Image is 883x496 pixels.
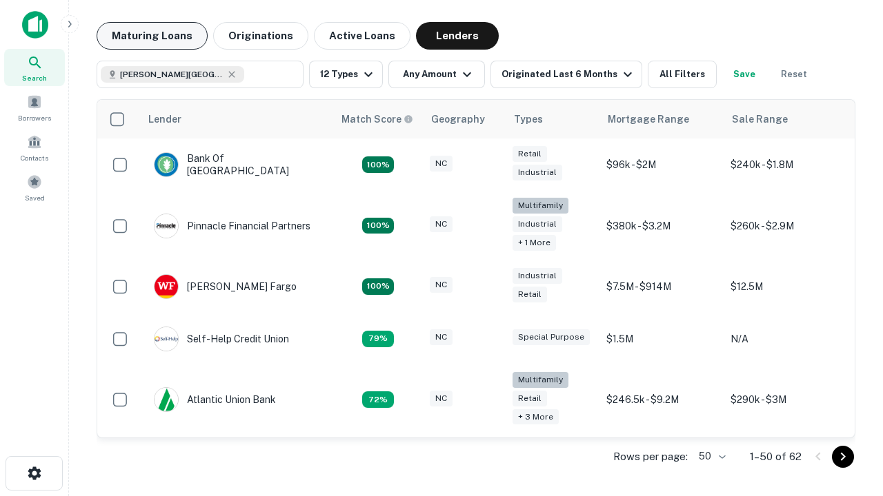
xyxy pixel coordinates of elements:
[155,214,178,238] img: picture
[722,61,766,88] button: Save your search to get updates of matches that match your search criteria.
[832,446,854,468] button: Go to next page
[502,66,636,83] div: Originated Last 6 Months
[155,388,178,411] img: picture
[423,100,506,138] th: Geography
[154,152,319,177] div: Bank Of [GEOGRAPHIC_DATA]
[4,89,65,126] a: Borrowers
[148,111,181,127] div: Lender
[22,72,47,83] span: Search
[599,100,724,138] th: Mortgage Range
[513,146,547,162] div: Retail
[750,448,802,465] p: 1–50 of 62
[608,111,689,127] div: Mortgage Range
[309,61,383,88] button: 12 Types
[430,391,453,406] div: NC
[362,391,394,408] div: Matching Properties: 10, hasApolloMatch: undefined
[599,434,724,486] td: $200k - $3.3M
[97,22,208,50] button: Maturing Loans
[724,434,848,486] td: $480k - $3.1M
[724,191,848,260] td: $260k - $2.9M
[490,61,642,88] button: Originated Last 6 Months
[724,260,848,313] td: $12.5M
[362,156,394,173] div: Matching Properties: 14, hasApolloMatch: undefined
[430,216,453,232] div: NC
[341,112,410,127] h6: Match Score
[513,216,562,232] div: Industrial
[362,278,394,295] div: Matching Properties: 15, hasApolloMatch: undefined
[18,112,51,123] span: Borrowers
[333,100,423,138] th: Capitalize uses an advanced AI algorithm to match your search with the best lender. The match sco...
[213,22,308,50] button: Originations
[154,214,310,238] div: Pinnacle Financial Partners
[648,61,717,88] button: All Filters
[513,287,547,302] div: Retail
[154,387,276,412] div: Atlantic Union Bank
[724,138,848,191] td: $240k - $1.8M
[513,409,559,425] div: + 3 more
[4,49,65,86] a: Search
[388,61,485,88] button: Any Amount
[506,100,599,138] th: Types
[599,191,724,260] td: $380k - $3.2M
[513,391,547,406] div: Retail
[732,111,788,127] div: Sale Range
[155,153,178,176] img: picture
[341,112,413,127] div: Capitalize uses an advanced AI algorithm to match your search with the best lender. The match sco...
[814,342,883,408] iframe: Chat Widget
[513,268,562,284] div: Industrial
[314,22,410,50] button: Active Loans
[513,165,562,180] div: Industrial
[154,327,289,351] div: Self-help Credit Union
[430,329,453,345] div: NC
[4,129,65,166] a: Contacts
[22,11,48,39] img: capitalize-icon.png
[724,313,848,365] td: N/A
[693,446,728,466] div: 50
[431,111,485,127] div: Geography
[155,275,178,298] img: picture
[724,365,848,435] td: $290k - $3M
[362,218,394,234] div: Matching Properties: 25, hasApolloMatch: undefined
[599,365,724,435] td: $246.5k - $9.2M
[513,372,568,388] div: Multifamily
[599,313,724,365] td: $1.5M
[513,198,568,214] div: Multifamily
[513,235,556,251] div: + 1 more
[140,100,333,138] th: Lender
[599,260,724,313] td: $7.5M - $914M
[120,68,224,81] span: [PERSON_NAME][GEOGRAPHIC_DATA], [GEOGRAPHIC_DATA]
[25,192,45,203] span: Saved
[772,61,816,88] button: Reset
[21,152,48,163] span: Contacts
[362,331,394,347] div: Matching Properties: 11, hasApolloMatch: undefined
[155,327,178,351] img: picture
[430,277,453,293] div: NC
[416,22,499,50] button: Lenders
[514,111,543,127] div: Types
[4,169,65,206] a: Saved
[613,448,688,465] p: Rows per page:
[430,156,453,172] div: NC
[513,329,590,345] div: Special Purpose
[599,138,724,191] td: $96k - $2M
[154,274,297,299] div: [PERSON_NAME] Fargo
[724,100,848,138] th: Sale Range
